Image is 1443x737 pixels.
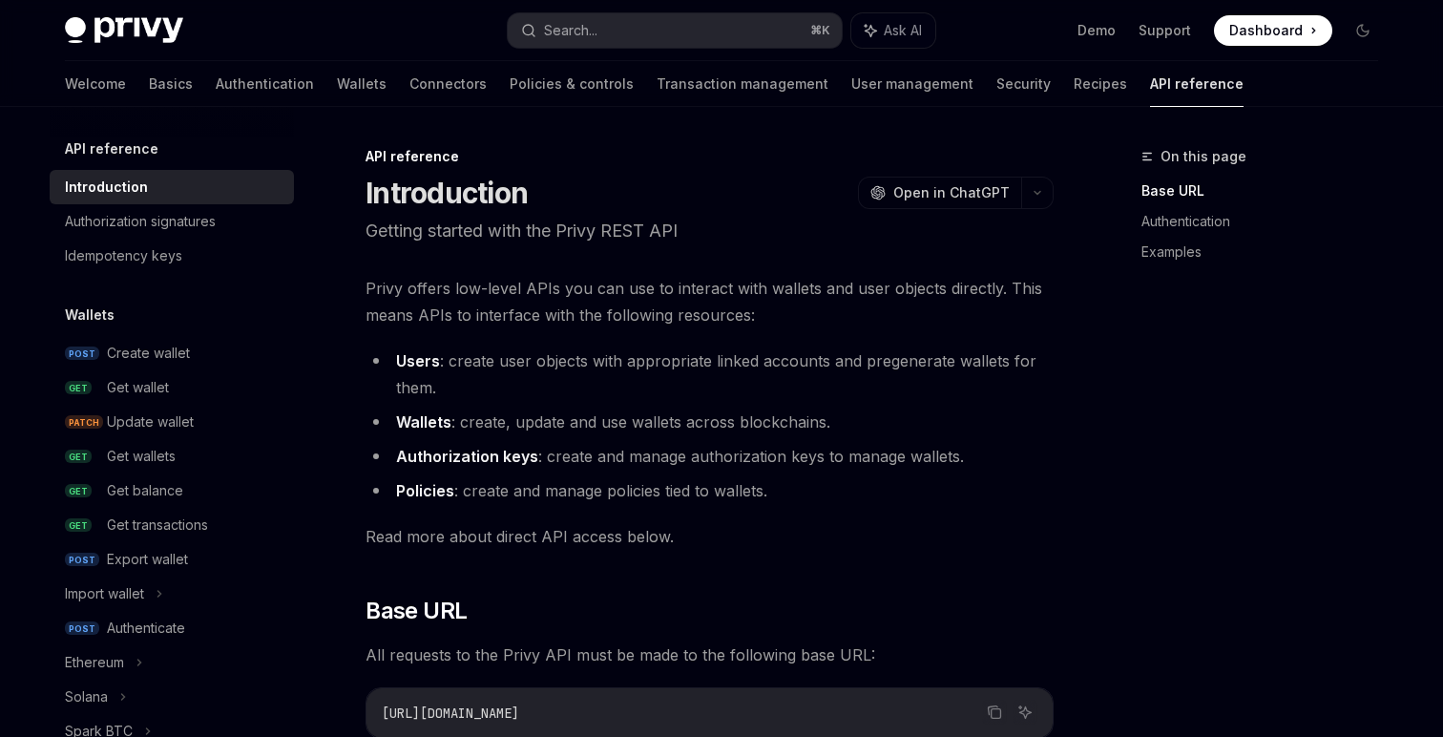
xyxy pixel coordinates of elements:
li: : create and manage authorization keys to manage wallets. [366,443,1054,470]
div: Get balance [107,479,183,502]
a: Wallets [337,61,387,107]
span: Privy offers low-level APIs you can use to interact with wallets and user objects directly. This ... [366,275,1054,328]
a: GETGet transactions [50,508,294,542]
strong: Policies [396,481,454,500]
a: Support [1139,21,1191,40]
span: POST [65,347,99,361]
a: Demo [1077,21,1116,40]
a: Basics [149,61,193,107]
span: Read more about direct API access below. [366,523,1054,550]
span: Base URL [366,596,467,626]
span: All requests to the Privy API must be made to the following base URL: [366,642,1054,668]
button: Ask AI [1013,700,1037,725]
span: GET [65,518,92,533]
strong: Authorization keys [396,447,538,466]
a: Recipes [1074,61,1127,107]
div: Solana [65,685,108,708]
a: Policies & controls [510,61,634,107]
div: Get wallets [107,445,176,468]
p: Getting started with the Privy REST API [366,218,1054,244]
a: GETGet wallet [50,370,294,405]
span: PATCH [65,415,103,430]
a: GETGet balance [50,474,294,508]
span: POST [65,621,99,636]
h5: API reference [65,137,158,160]
span: Open in ChatGPT [893,183,1010,202]
button: Search...⌘K [508,13,842,48]
a: Authentication [216,61,314,107]
h5: Wallets [65,304,115,326]
a: Dashboard [1214,15,1332,46]
button: Open in ChatGPT [858,177,1021,209]
strong: Wallets [396,412,451,432]
a: Idempotency keys [50,239,294,273]
span: Dashboard [1229,21,1303,40]
li: : create user objects with appropriate linked accounts and pregenerate wallets for them. [366,347,1054,401]
a: PATCHUpdate wallet [50,405,294,439]
a: Base URL [1141,176,1393,206]
div: Idempotency keys [65,244,182,267]
span: GET [65,450,92,464]
a: Security [996,61,1051,107]
div: Authorization signatures [65,210,216,233]
span: ⌘ K [810,23,830,38]
button: Toggle dark mode [1348,15,1378,46]
div: Get transactions [107,514,208,537]
div: Search... [544,19,597,42]
span: POST [65,553,99,567]
a: POSTAuthenticate [50,611,294,645]
span: GET [65,381,92,395]
button: Ask AI [851,13,935,48]
div: Authenticate [107,617,185,640]
div: Ethereum [65,651,124,674]
span: On this page [1161,145,1246,168]
li: : create, update and use wallets across blockchains. [366,409,1054,435]
a: Connectors [409,61,487,107]
span: [URL][DOMAIN_NAME] [382,705,519,722]
a: POSTExport wallet [50,542,294,577]
a: API reference [1150,61,1244,107]
li: : create and manage policies tied to wallets. [366,477,1054,504]
a: Transaction management [657,61,828,107]
a: User management [851,61,973,107]
div: Get wallet [107,376,169,399]
a: Authentication [1141,206,1393,237]
a: Welcome [65,61,126,107]
span: GET [65,484,92,498]
div: Export wallet [107,548,188,571]
div: API reference [366,147,1054,166]
a: Examples [1141,237,1393,267]
img: dark logo [65,17,183,44]
a: Introduction [50,170,294,204]
div: Create wallet [107,342,190,365]
span: Ask AI [884,21,922,40]
h1: Introduction [366,176,528,210]
a: GETGet wallets [50,439,294,474]
div: Introduction [65,176,148,199]
button: Copy the contents from the code block [982,700,1007,725]
div: Update wallet [107,411,194,433]
strong: Users [396,351,440,370]
a: POSTCreate wallet [50,336,294,370]
div: Import wallet [65,582,144,605]
a: Authorization signatures [50,204,294,239]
